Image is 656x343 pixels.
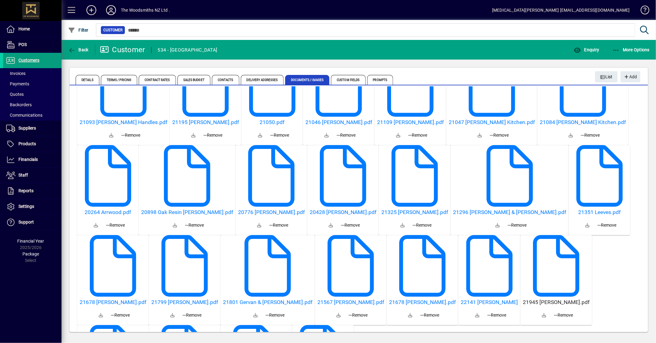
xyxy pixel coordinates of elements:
[119,130,143,141] button: Remove
[408,132,427,138] span: Remove
[270,132,289,138] span: Remove
[406,130,430,141] button: Remove
[574,47,599,52] span: Enquiry
[168,218,183,233] a: Download
[68,47,89,52] span: Back
[80,119,167,126] a: 21093 [PERSON_NAME] Handles.pdf
[201,130,225,141] button: Remove
[3,89,62,99] a: Quotes
[263,310,287,321] button: Remove
[180,310,204,321] button: Remove
[269,222,288,228] span: Remove
[62,44,95,55] app-page-header-button: Back
[104,128,119,143] a: Download
[6,113,42,118] span: Communications
[554,312,573,318] span: Remove
[18,141,36,146] span: Products
[381,209,448,216] a: 21325 [PERSON_NAME].pdf
[595,71,618,82] button: List
[612,47,650,52] span: More Options
[80,209,136,216] a: 20264 Arrwood.pdf
[3,79,62,89] a: Payments
[103,27,122,33] span: Customer
[183,220,207,231] button: Remove
[410,220,434,231] button: Remove
[3,168,62,183] a: Staff
[241,75,284,85] span: Delivery Addresses
[18,126,36,131] span: Suppliers
[403,308,418,323] a: Download
[540,119,626,126] a: 21084 [PERSON_NAME] Kitchen.pdf
[349,312,368,318] span: Remove
[563,128,578,143] a: Download
[552,310,576,321] button: Remove
[6,71,26,76] span: Invoices
[487,312,506,318] span: Remove
[18,204,34,209] span: Settings
[253,128,268,143] a: Download
[165,308,180,323] a: Download
[611,44,651,55] button: More Options
[305,119,372,126] a: 21046 [PERSON_NAME].pdf
[185,222,204,228] span: Remove
[267,220,291,231] button: Remove
[461,299,518,306] a: 22141 [PERSON_NAME]
[3,199,62,214] a: Settings
[141,209,233,216] a: 20898 Oak Resin [PERSON_NAME].pdf
[139,75,176,85] span: Contract Rates
[317,299,384,306] a: 21567 [PERSON_NAME].pdf
[449,119,535,126] h5: 21047 [PERSON_NAME] Kitchen.pdf
[636,1,648,21] a: Knowledge Base
[310,209,376,216] h5: 20428 [PERSON_NAME].pdf
[571,209,628,216] h5: 21351 Leeves.pdf
[252,218,267,233] a: Download
[396,218,410,233] a: Download
[3,37,62,53] a: POS
[80,299,146,306] h5: 21678 [PERSON_NAME].pdf
[324,218,339,233] a: Download
[76,75,99,85] span: Details
[121,132,141,138] span: Remove
[581,132,600,138] span: Remove
[418,310,442,321] button: Remove
[490,132,509,138] span: Remove
[320,128,334,143] a: Download
[578,130,602,141] button: Remove
[22,251,39,256] span: Package
[285,75,329,85] span: Documents / Images
[106,222,125,228] span: Remove
[183,312,202,318] span: Remove
[212,75,239,85] span: Contacts
[18,58,39,63] span: Customers
[624,72,637,82] span: Add
[3,136,62,152] a: Products
[238,209,305,216] h5: 20776 [PERSON_NAME].pdf
[101,75,137,85] span: Terms / Pricing
[103,220,127,231] button: Remove
[101,5,121,16] button: Profile
[18,26,30,31] span: Home
[3,21,62,37] a: Home
[595,220,619,231] button: Remove
[66,25,90,36] button: Filter
[6,102,32,107] span: Backorders
[523,299,590,306] h5: 21945 [PERSON_NAME].pdf
[331,75,365,85] span: Custom Fields
[332,308,346,323] a: Download
[472,128,487,143] a: Download
[266,312,285,318] span: Remove
[377,119,444,126] h5: 21109 [PERSON_NAME].pdf
[3,121,62,136] a: Suppliers
[597,222,616,228] span: Remove
[18,157,38,162] span: Financials
[600,72,613,82] span: List
[3,99,62,110] a: Backorders
[572,44,601,55] button: Enquiry
[66,44,90,55] button: Back
[453,209,566,216] a: 21296 [PERSON_NAME] & [PERSON_NAME].pdf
